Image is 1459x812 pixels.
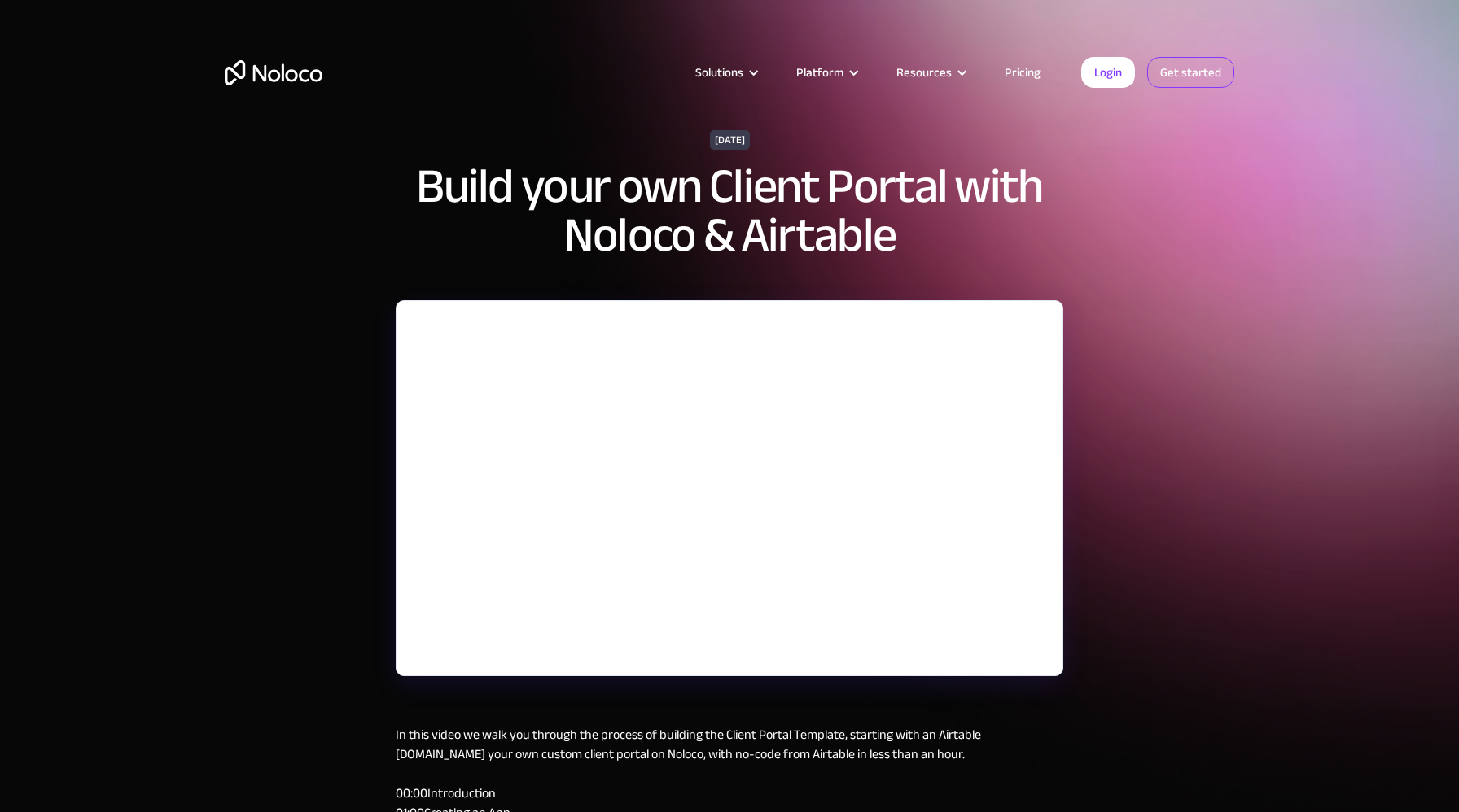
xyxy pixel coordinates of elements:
[984,62,1061,83] a: Pricing
[695,62,743,83] div: Solutions
[776,62,876,83] div: Platform
[896,62,952,83] div: Resources
[397,301,1062,675] iframe: YouTube embed
[1147,57,1234,88] a: Get started
[796,62,843,83] div: Platform
[675,62,776,83] div: Solutions
[396,781,427,805] a: 00:00
[1081,57,1135,88] a: Login
[404,162,1055,260] h1: Build your own Client Portal with Noloco & Airtable
[225,60,322,85] a: home
[876,62,984,83] div: Resources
